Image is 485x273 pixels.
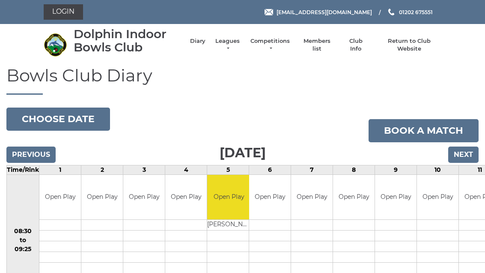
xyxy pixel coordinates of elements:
a: Book a match [369,119,479,142]
span: 01202 675551 [399,9,433,15]
td: 7 [291,165,333,174]
img: Dolphin Indoor Bowls Club [44,33,67,57]
td: Open Play [165,175,207,220]
td: Open Play [249,175,291,220]
td: Open Play [39,175,81,220]
a: Phone us 01202 675551 [387,8,433,16]
img: Email [265,9,273,15]
a: Login [44,4,83,20]
td: Open Play [375,175,417,220]
a: Club Info [343,37,368,53]
td: Time/Rink [7,165,39,174]
td: 4 [165,165,207,174]
button: Choose date [6,108,110,131]
a: Return to Club Website [377,37,441,53]
span: [EMAIL_ADDRESS][DOMAIN_NAME] [277,9,372,15]
td: 1 [39,165,81,174]
td: 2 [81,165,123,174]
td: [PERSON_NAME] [207,220,250,231]
td: Open Play [81,175,123,220]
input: Next [448,147,479,163]
td: Open Play [123,175,165,220]
a: Leagues [214,37,241,53]
input: Previous [6,147,56,163]
td: 8 [333,165,375,174]
td: Open Play [207,175,250,220]
img: Phone us [388,9,394,15]
td: Open Play [291,175,333,220]
a: Email [EMAIL_ADDRESS][DOMAIN_NAME] [265,8,372,16]
a: Diary [190,37,205,45]
td: 3 [123,165,165,174]
td: 5 [207,165,249,174]
td: 10 [417,165,459,174]
td: Open Play [333,175,375,220]
td: 6 [249,165,291,174]
h1: Bowls Club Diary [6,66,479,95]
td: 9 [375,165,417,174]
div: Dolphin Indoor Bowls Club [74,27,182,54]
td: Open Play [417,175,458,220]
a: Members list [299,37,335,53]
a: Competitions [250,37,291,53]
